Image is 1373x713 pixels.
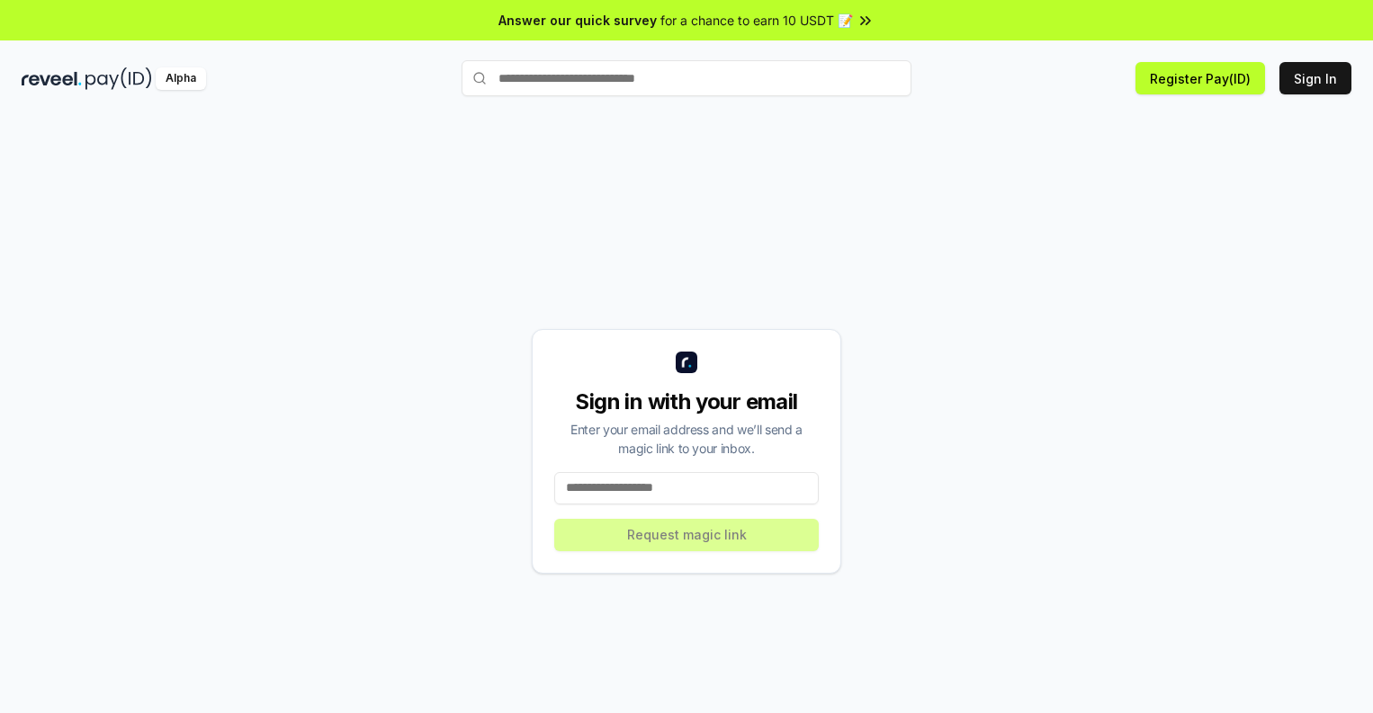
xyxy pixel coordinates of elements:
button: Register Pay(ID) [1135,62,1265,94]
img: pay_id [85,67,152,90]
span: for a chance to earn 10 USDT 📝 [660,11,853,30]
img: logo_small [676,352,697,373]
button: Sign In [1279,62,1351,94]
span: Answer our quick survey [498,11,657,30]
div: Sign in with your email [554,388,819,416]
img: reveel_dark [22,67,82,90]
div: Enter your email address and we’ll send a magic link to your inbox. [554,420,819,458]
div: Alpha [156,67,206,90]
